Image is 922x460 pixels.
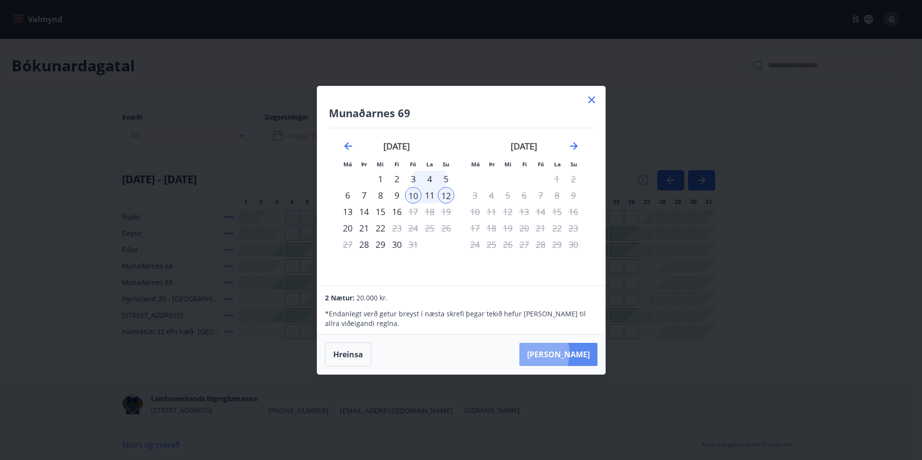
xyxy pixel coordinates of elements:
div: 5 [438,171,454,187]
div: 1 [372,171,389,187]
td: Not available. föstudagur, 21. nóvember 2025 [532,220,549,236]
div: Calendar [329,128,594,274]
div: 6 [339,187,356,203]
button: Hreinsa [325,342,371,366]
td: Not available. fimmtudagur, 20. nóvember 2025 [516,220,532,236]
td: Not available. þriðjudagur, 25. nóvember 2025 [483,236,500,253]
h4: Munaðarnes 69 [329,106,594,120]
td: Not available. sunnudagur, 26. október 2025 [438,220,454,236]
small: Má [343,161,352,168]
td: Not available. mánudagur, 10. nóvember 2025 [467,203,483,220]
td: Not available. mánudagur, 3. nóvember 2025 [467,187,483,203]
div: 7 [356,187,372,203]
strong: [DATE] [383,140,410,152]
td: Choose þriðjudagur, 7. október 2025 as your check-in date. It’s available. [356,187,372,203]
td: Choose miðvikudagur, 8. október 2025 as your check-in date. It’s available. [372,187,389,203]
div: 3 [405,171,421,187]
td: Choose miðvikudagur, 29. október 2025 as your check-in date. It’s available. [372,236,389,253]
td: Choose mánudagur, 6. október 2025 as your check-in date. It’s available. [339,187,356,203]
td: Choose fimmtudagur, 23. október 2025 as your check-in date. It’s available. [389,220,405,236]
div: Aðeins innritun í boði [356,236,372,253]
td: Choose laugardagur, 4. október 2025 as your check-in date. It’s available. [421,171,438,187]
div: 13 [339,203,356,220]
td: Choose fimmtudagur, 2. október 2025 as your check-in date. It’s available. [389,171,405,187]
td: Not available. sunnudagur, 19. október 2025 [438,203,454,220]
td: Not available. laugardagur, 22. nóvember 2025 [549,220,565,236]
small: Má [471,161,480,168]
td: Choose mánudagur, 13. október 2025 as your check-in date. It’s available. [339,203,356,220]
td: Not available. þriðjudagur, 11. nóvember 2025 [483,203,500,220]
td: Not available. sunnudagur, 9. nóvember 2025 [565,187,582,203]
td: Not available. sunnudagur, 30. nóvember 2025 [565,236,582,253]
td: Not available. laugardagur, 18. október 2025 [421,203,438,220]
div: Move backward to switch to the previous month. [342,140,354,152]
div: 14 [356,203,372,220]
div: 21 [356,220,372,236]
td: Selected as start date. föstudagur, 10. október 2025 [405,187,421,203]
div: 30 [389,236,405,253]
div: 29 [372,236,389,253]
span: 2 Nætur: [325,293,354,302]
td: Not available. sunnudagur, 23. nóvember 2025 [565,220,582,236]
div: Aðeins útritun í boði [405,236,421,253]
td: Selected as end date. sunnudagur, 12. október 2025 [438,187,454,203]
td: Choose þriðjudagur, 28. október 2025 as your check-in date. It’s available. [356,236,372,253]
small: Mi [377,161,384,168]
td: Not available. fimmtudagur, 27. nóvember 2025 [516,236,532,253]
td: Choose föstudagur, 31. október 2025 as your check-in date. It’s available. [405,236,421,253]
td: Choose þriðjudagur, 14. október 2025 as your check-in date. It’s available. [356,203,372,220]
div: 10 [405,187,421,203]
td: Not available. föstudagur, 28. nóvember 2025 [532,236,549,253]
div: 11 [421,187,438,203]
p: * Endanlegt verð getur breyst í næsta skrefi þegar tekið hefur [PERSON_NAME] til allra viðeigandi... [325,309,597,328]
td: Choose fimmtudagur, 30. október 2025 as your check-in date. It’s available. [389,236,405,253]
button: [PERSON_NAME] [519,343,597,366]
td: Choose fimmtudagur, 9. október 2025 as your check-in date. It’s available. [389,187,405,203]
small: Fö [538,161,544,168]
div: 8 [372,187,389,203]
td: Not available. föstudagur, 14. nóvember 2025 [532,203,549,220]
div: Aðeins útritun í boði [405,203,421,220]
div: 2 [389,171,405,187]
td: Choose miðvikudagur, 22. október 2025 as your check-in date. It’s available. [372,220,389,236]
td: Not available. miðvikudagur, 26. nóvember 2025 [500,236,516,253]
td: Not available. laugardagur, 8. nóvember 2025 [549,187,565,203]
small: La [554,161,561,168]
td: Not available. mánudagur, 17. nóvember 2025 [467,220,483,236]
small: La [426,161,433,168]
td: Choose mánudagur, 20. október 2025 as your check-in date. It’s available. [339,220,356,236]
strong: [DATE] [511,140,537,152]
div: Aðeins útritun í boði [389,220,405,236]
td: Not available. miðvikudagur, 12. nóvember 2025 [500,203,516,220]
div: 16 [389,203,405,220]
div: 22 [372,220,389,236]
div: Aðeins innritun í boði [339,220,356,236]
div: 9 [389,187,405,203]
td: Not available. fimmtudagur, 13. nóvember 2025 [516,203,532,220]
td: Not available. laugardagur, 29. nóvember 2025 [549,236,565,253]
small: Fi [522,161,527,168]
td: Selected. laugardagur, 11. október 2025 [421,187,438,203]
div: 4 [421,171,438,187]
td: Not available. mánudagur, 24. nóvember 2025 [467,236,483,253]
td: Choose föstudagur, 17. október 2025 as your check-in date. It’s available. [405,203,421,220]
td: Not available. þriðjudagur, 4. nóvember 2025 [483,187,500,203]
small: Su [443,161,449,168]
small: Fi [394,161,399,168]
td: Not available. föstudagur, 7. nóvember 2025 [532,187,549,203]
td: Not available. laugardagur, 25. október 2025 [421,220,438,236]
td: Not available. föstudagur, 24. október 2025 [405,220,421,236]
small: Fö [410,161,416,168]
td: Not available. miðvikudagur, 5. nóvember 2025 [500,187,516,203]
td: Not available. mánudagur, 27. október 2025 [339,236,356,253]
td: Not available. fimmtudagur, 6. nóvember 2025 [516,187,532,203]
small: Þr [489,161,495,168]
td: Choose sunnudagur, 5. október 2025 as your check-in date. It’s available. [438,171,454,187]
td: Not available. miðvikudagur, 19. nóvember 2025 [500,220,516,236]
small: Mi [504,161,512,168]
span: 20.000 kr. [356,293,388,302]
td: Choose miðvikudagur, 15. október 2025 as your check-in date. It’s available. [372,203,389,220]
td: Not available. laugardagur, 1. nóvember 2025 [549,171,565,187]
td: Choose þriðjudagur, 21. október 2025 as your check-in date. It’s available. [356,220,372,236]
td: Not available. laugardagur, 15. nóvember 2025 [549,203,565,220]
